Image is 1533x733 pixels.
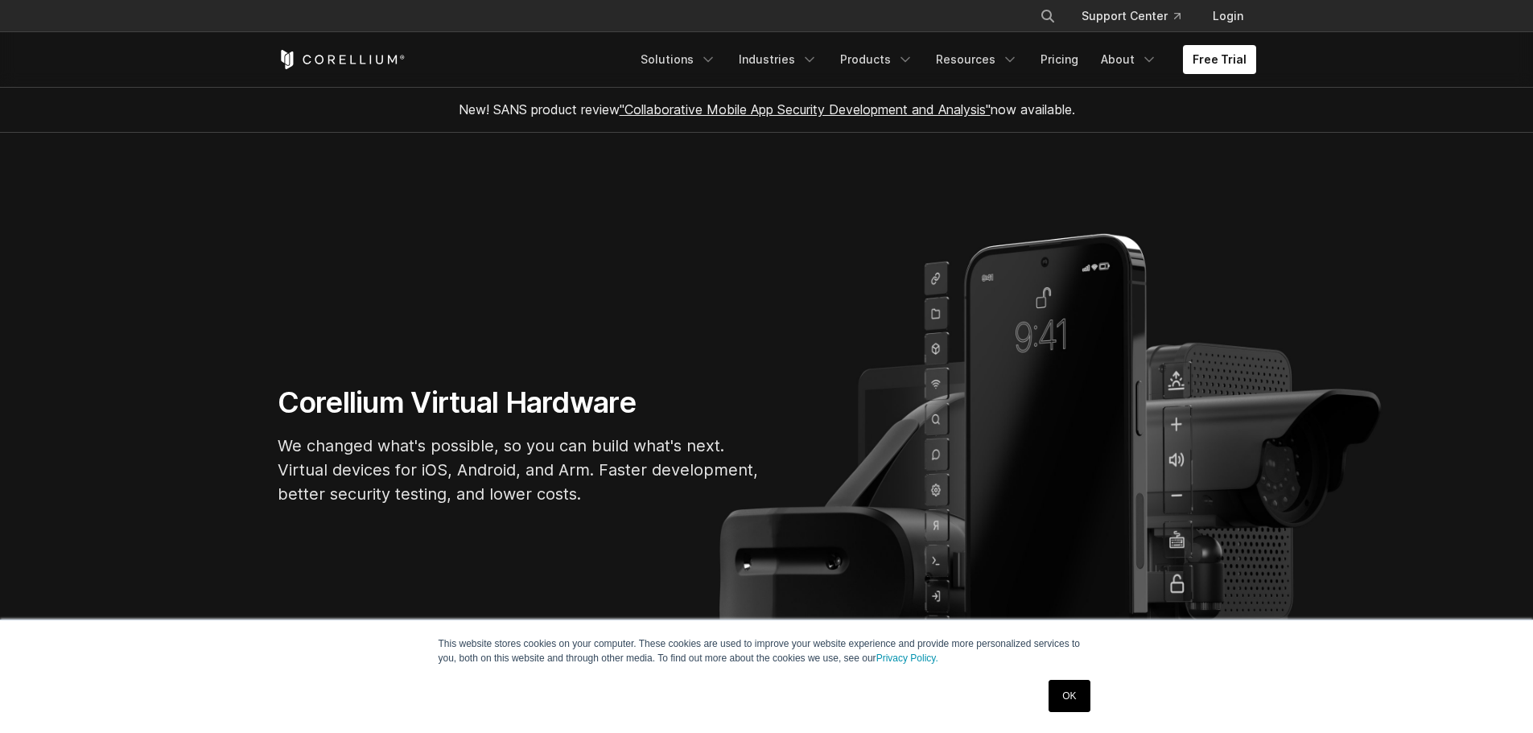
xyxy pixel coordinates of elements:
p: This website stores cookies on your computer. These cookies are used to improve your website expe... [439,636,1095,665]
a: Corellium Home [278,50,406,69]
span: New! SANS product review now available. [459,101,1075,117]
div: Navigation Menu [1020,2,1256,31]
a: About [1091,45,1167,74]
div: Navigation Menu [631,45,1256,74]
a: "Collaborative Mobile App Security Development and Analysis" [620,101,991,117]
button: Search [1033,2,1062,31]
p: We changed what's possible, so you can build what's next. Virtual devices for iOS, Android, and A... [278,434,760,506]
a: Privacy Policy. [876,653,938,664]
a: Support Center [1069,2,1193,31]
h1: Corellium Virtual Hardware [278,385,760,421]
a: OK [1049,680,1090,712]
a: Login [1200,2,1256,31]
a: Products [830,45,923,74]
a: Solutions [631,45,726,74]
a: Industries [729,45,827,74]
a: Free Trial [1183,45,1256,74]
a: Resources [926,45,1028,74]
a: Pricing [1031,45,1088,74]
